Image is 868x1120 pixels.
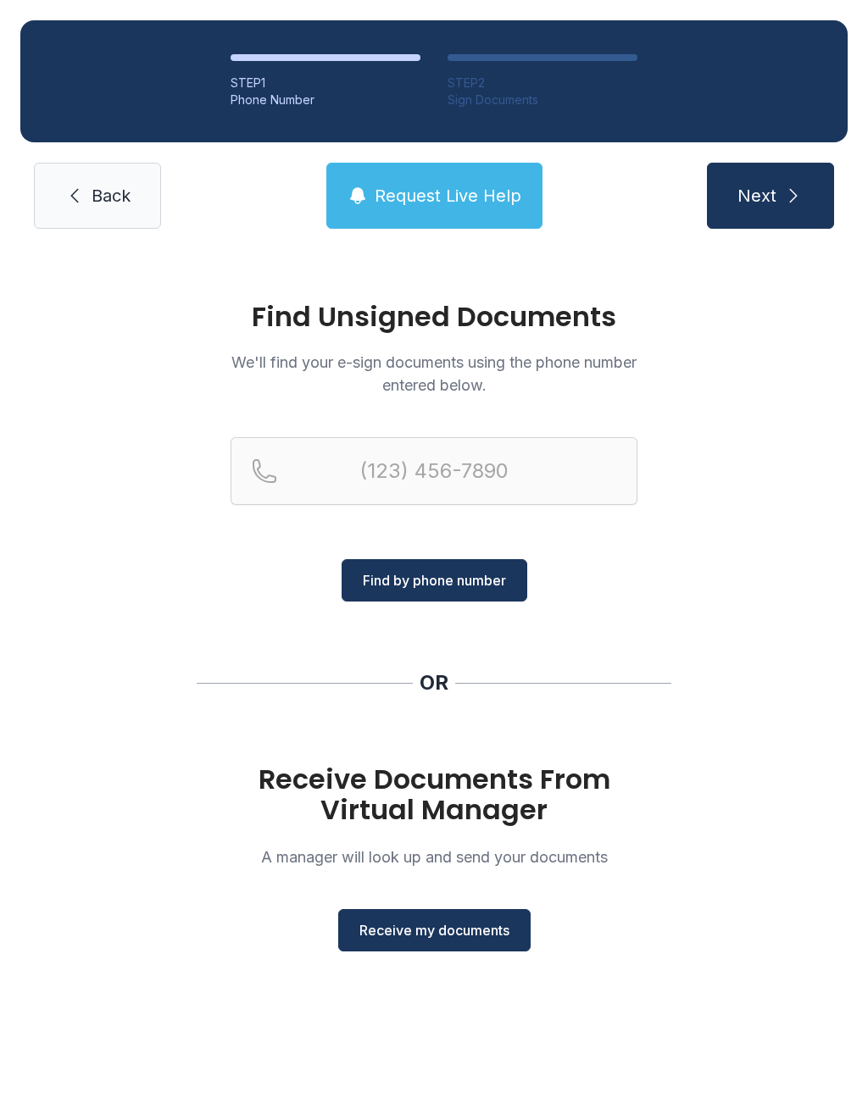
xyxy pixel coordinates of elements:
div: STEP 1 [231,75,420,91]
input: Reservation phone number [231,437,637,505]
span: Next [737,184,776,208]
div: Phone Number [231,91,420,108]
p: A manager will look up and send your documents [231,846,637,868]
span: Find by phone number [363,570,506,590]
h1: Receive Documents From Virtual Manager [231,764,637,825]
span: Back [92,184,131,208]
div: OR [420,669,448,696]
div: STEP 2 [448,75,637,91]
span: Receive my documents [359,920,509,940]
span: Request Live Help [375,184,521,208]
div: Sign Documents [448,91,637,108]
h1: Find Unsigned Documents [231,303,637,330]
p: We'll find your e-sign documents using the phone number entered below. [231,351,637,396]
